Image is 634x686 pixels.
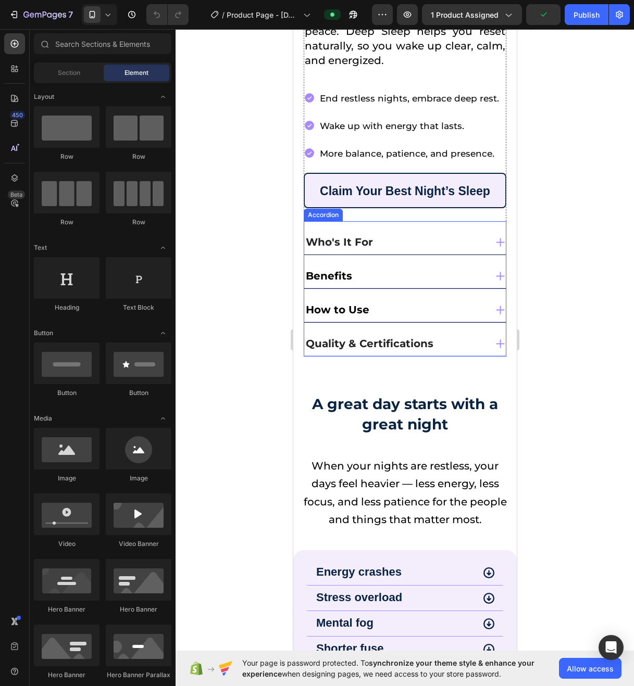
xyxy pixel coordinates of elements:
[27,155,197,169] span: Claim Your Best Night’s Sleep
[574,9,600,20] div: Publish
[23,587,80,600] strong: Mental fog
[34,152,100,161] div: Row
[34,328,53,338] span: Button
[19,366,205,404] strong: A great day starts with a great night
[106,474,171,483] div: Image
[155,410,171,427] span: Toggle open
[34,388,100,398] div: Button
[27,64,206,74] span: End restless nights, embrace deep rest.
[13,240,59,253] strong: Benefits
[58,68,80,78] span: Section
[34,33,171,54] input: Search Sections & Elements
[227,9,299,20] span: Product Page - [DATE] 11:59:36
[106,539,171,549] div: Video Banner
[34,92,54,101] span: Layout
[422,4,522,25] button: 1 product assigned
[106,152,171,161] div: Row
[155,88,171,105] span: Toggle open
[106,218,171,227] div: Row
[10,111,25,119] div: 450
[8,190,25,199] div: Beta
[293,29,517,651] iframe: Design area
[34,243,47,252] span: Text
[34,474,100,483] div: Image
[34,303,100,312] div: Heading
[13,207,80,219] strong: Who's It For
[23,536,108,549] strong: Energy crashes
[34,414,52,423] span: Media
[23,613,91,626] strong: Shorter fuse
[431,9,499,20] span: 1 product assigned
[559,658,621,679] button: Allow access
[106,303,171,312] div: Text Block
[27,119,201,130] span: More balance, patience, and presence.
[155,325,171,341] span: Toggle open
[34,605,100,614] div: Hero Banner
[27,92,171,102] span: Wake up with energy that lasts.
[222,9,225,20] span: /
[106,605,171,614] div: Hero Banner
[242,657,559,679] span: Your page is password protected. To when designing pages, we need access to your store password.
[146,4,189,25] div: Undo/Redo
[13,308,140,321] strong: Quality & Certifications
[4,4,78,25] button: 7
[10,430,214,497] span: When your nights are restless, your days feel heavier — less energy, less focus, and less patienc...
[106,670,171,680] div: Hero Banner Parallax
[13,181,47,190] div: Accordion
[125,68,148,78] span: Element
[13,274,76,287] strong: How to Use
[242,658,534,678] span: synchronize your theme style & enhance your experience
[68,8,73,21] p: 7
[10,144,213,180] button: <p>&nbsp;</p><p>&nbsp;</p><p><span style="color:#0A2342;font-size:23px;">Claim Your Best Night’s ...
[34,539,100,549] div: Video
[567,663,614,674] span: Allow access
[599,635,624,660] div: Open Intercom Messenger
[106,388,171,398] div: Button
[34,670,100,680] div: Hero Banner
[23,562,109,575] strong: Stress overload
[155,239,171,256] span: Toggle open
[565,4,608,25] button: Publish
[34,218,100,227] div: Row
